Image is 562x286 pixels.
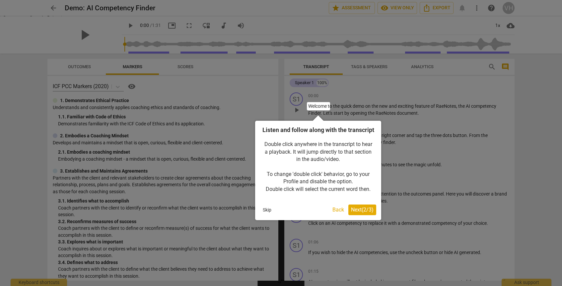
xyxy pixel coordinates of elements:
[260,134,376,200] div: Double click anywhere in the transcript to hear a playback. It will jump directly to that section...
[351,207,374,213] span: Next ( 2 / 3 )
[330,205,347,215] button: Back
[260,126,376,134] h4: Listen and follow along with the transcript
[348,205,376,215] button: Next
[260,205,274,215] button: Skip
